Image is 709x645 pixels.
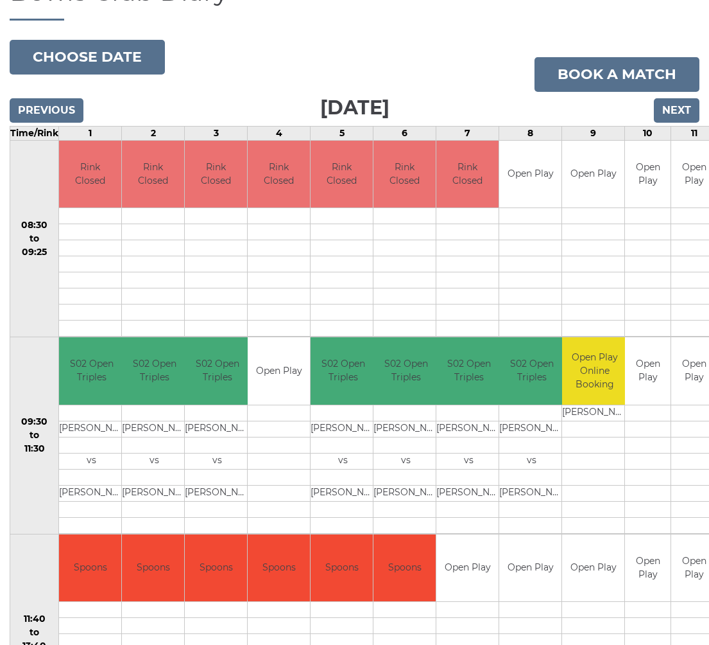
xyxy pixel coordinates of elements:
[654,98,699,123] input: Next
[311,535,373,602] td: Spoons
[311,337,375,405] td: S02 Open Triples
[436,126,499,140] td: 7
[373,337,438,405] td: S02 Open Triples
[311,141,373,208] td: Rink Closed
[373,421,438,437] td: [PERSON_NAME]
[436,421,501,437] td: [PERSON_NAME]
[373,485,438,501] td: [PERSON_NAME]
[534,57,699,92] a: Book a match
[59,485,124,501] td: [PERSON_NAME]
[59,126,122,140] td: 1
[122,126,185,140] td: 2
[311,126,373,140] td: 5
[185,453,250,469] td: vs
[499,337,564,405] td: S02 Open Triples
[562,405,627,421] td: [PERSON_NAME]
[10,40,165,75] button: Choose date
[185,337,250,405] td: S02 Open Triples
[499,141,561,208] td: Open Play
[499,453,564,469] td: vs
[248,337,310,405] td: Open Play
[122,337,187,405] td: S02 Open Triples
[373,141,436,208] td: Rink Closed
[499,535,561,602] td: Open Play
[185,421,250,437] td: [PERSON_NAME]
[436,535,499,602] td: Open Play
[436,453,501,469] td: vs
[122,453,187,469] td: vs
[122,535,184,602] td: Spoons
[10,98,83,123] input: Previous
[499,485,564,501] td: [PERSON_NAME]
[248,126,311,140] td: 4
[499,126,562,140] td: 8
[10,140,59,337] td: 08:30 to 09:25
[373,535,436,602] td: Spoons
[311,485,375,501] td: [PERSON_NAME]
[185,535,247,602] td: Spoons
[373,126,436,140] td: 6
[311,453,375,469] td: vs
[122,141,184,208] td: Rink Closed
[122,421,187,437] td: [PERSON_NAME]
[625,337,671,405] td: Open Play
[373,453,438,469] td: vs
[10,337,59,535] td: 09:30 to 11:30
[10,126,59,140] td: Time/Rink
[625,126,671,140] td: 10
[436,337,501,405] td: S02 Open Triples
[499,421,564,437] td: [PERSON_NAME]
[562,337,627,405] td: Open Play Online Booking
[625,141,671,208] td: Open Play
[436,485,501,501] td: [PERSON_NAME]
[248,141,310,208] td: Rink Closed
[59,421,124,437] td: [PERSON_NAME]
[562,126,625,140] td: 9
[625,535,671,602] td: Open Play
[562,141,624,208] td: Open Play
[185,126,248,140] td: 3
[59,453,124,469] td: vs
[185,485,250,501] td: [PERSON_NAME]
[59,337,124,405] td: S02 Open Triples
[122,485,187,501] td: [PERSON_NAME]
[436,141,499,208] td: Rink Closed
[185,141,247,208] td: Rink Closed
[562,535,624,602] td: Open Play
[248,535,310,602] td: Spoons
[59,535,121,602] td: Spoons
[59,141,121,208] td: Rink Closed
[311,421,375,437] td: [PERSON_NAME]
